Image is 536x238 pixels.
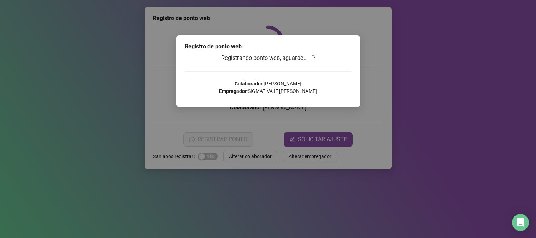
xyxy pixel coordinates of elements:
div: Open Intercom Messenger [512,214,529,231]
h3: Registrando ponto web, aguarde... [185,54,352,63]
span: loading [309,55,315,61]
p: : [PERSON_NAME] : SIGMATIVA IE [PERSON_NAME] [185,80,352,95]
strong: Empregador [219,88,247,94]
strong: Colaborador [235,81,263,87]
div: Registro de ponto web [185,42,352,51]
